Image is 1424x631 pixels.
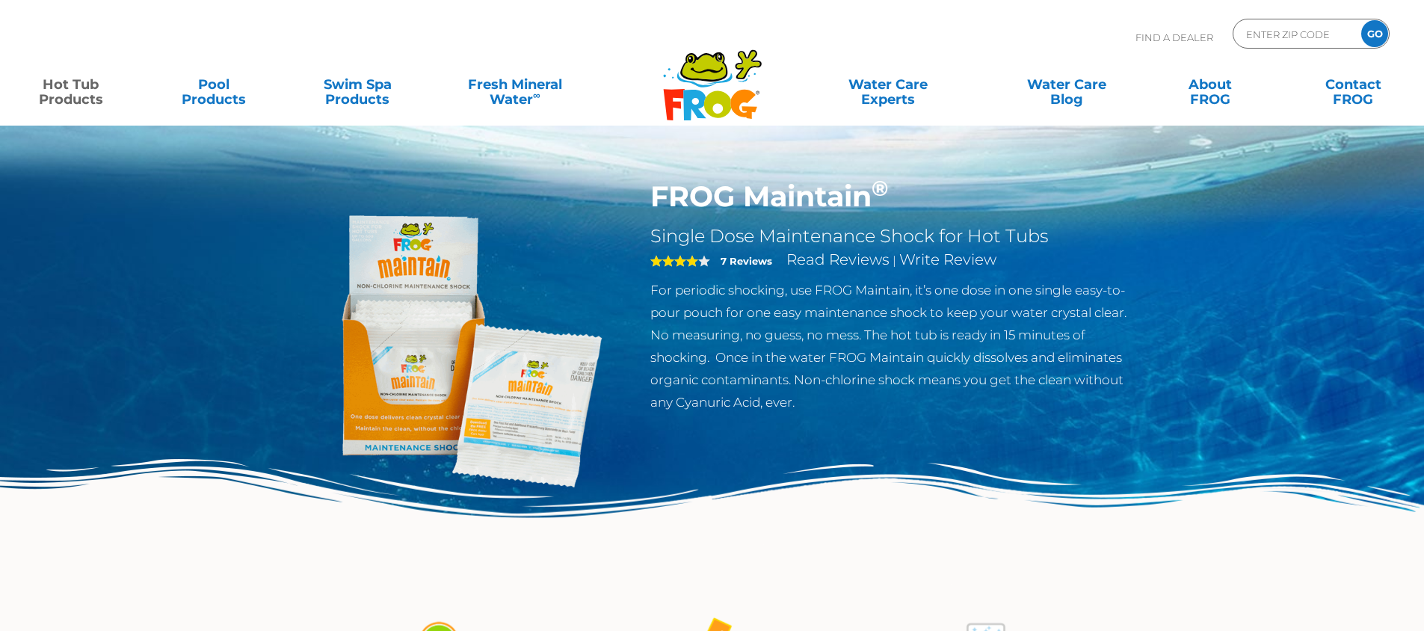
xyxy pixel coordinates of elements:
a: Swim SpaProducts [302,70,413,99]
strong: 7 Reviews [721,255,772,267]
a: AboutFROG [1154,70,1266,99]
a: Water CareExperts [798,70,978,99]
a: Read Reviews [786,250,890,268]
p: For periodic shocking, use FROG Maintain, it’s one dose in one single easy-to-pour pouch for one ... [650,279,1138,413]
img: Frog Products Logo [655,30,770,121]
span: 4 [650,255,698,267]
sup: ® [872,175,888,201]
a: Water CareBlog [1011,70,1122,99]
img: Frog_Maintain_Hero-2-v2.png [286,179,629,522]
a: ContactFROG [1298,70,1409,99]
p: Find A Dealer [1135,19,1213,56]
h2: Single Dose Maintenance Shock for Hot Tubs [650,225,1138,247]
a: Hot TubProducts [15,70,126,99]
input: GO [1361,20,1388,47]
a: PoolProducts [158,70,270,99]
sup: ∞ [533,89,540,101]
a: Fresh MineralWater∞ [445,70,585,99]
h1: FROG Maintain [650,179,1138,214]
a: Write Review [899,250,996,268]
span: | [893,253,896,268]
